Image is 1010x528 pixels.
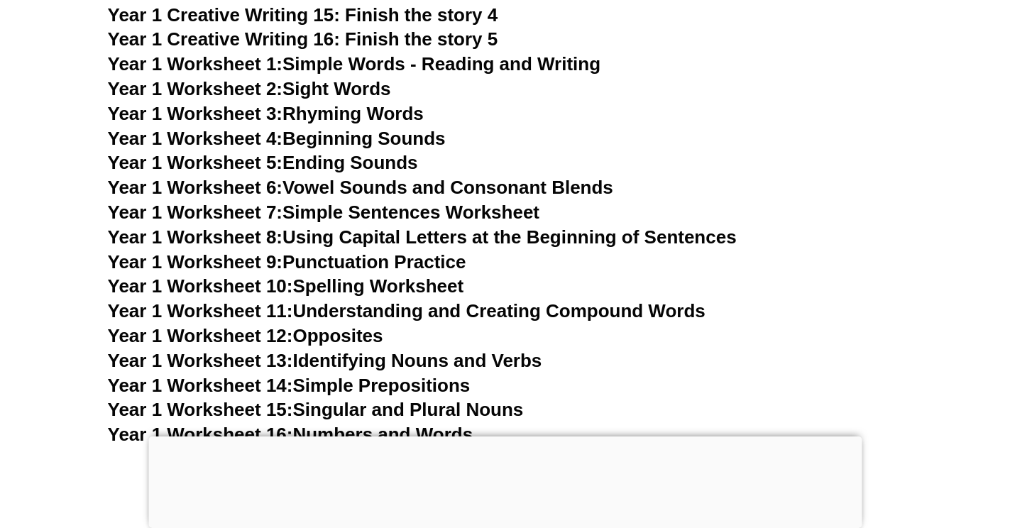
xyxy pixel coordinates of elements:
[108,300,706,321] a: Year 1 Worksheet 11:Understanding and Creating Compound Words
[108,103,424,124] a: Year 1 Worksheet 3:Rhyming Words
[108,399,524,420] a: Year 1 Worksheet 15:Singular and Plural Nouns
[108,424,473,445] a: Year 1 Worksheet 16:Numbers and Words
[108,375,471,396] a: Year 1 Worksheet 14:Simple Prepositions
[148,436,862,524] iframe: Advertisement
[108,251,283,273] span: Year 1 Worksheet 9:
[108,202,283,223] span: Year 1 Worksheet 7:
[774,368,1010,528] iframe: Chat Widget
[108,53,601,75] a: Year 1 Worksheet 1:Simple Words - Reading and Writing
[108,275,293,297] span: Year 1 Worksheet 10:
[108,226,283,248] span: Year 1 Worksheet 8:
[108,152,418,173] a: Year 1 Worksheet 5:Ending Sounds
[108,177,283,198] span: Year 1 Worksheet 6:
[108,78,283,99] span: Year 1 Worksheet 2:
[108,251,466,273] a: Year 1 Worksheet 9:Punctuation Practice
[108,300,293,321] span: Year 1 Worksheet 11:
[108,128,283,149] span: Year 1 Worksheet 4:
[108,53,283,75] span: Year 1 Worksheet 1:
[108,152,283,173] span: Year 1 Worksheet 5:
[108,350,293,371] span: Year 1 Worksheet 13:
[108,424,293,445] span: Year 1 Worksheet 16:
[108,375,293,396] span: Year 1 Worksheet 14:
[108,325,293,346] span: Year 1 Worksheet 12:
[108,28,498,50] a: Year 1 Creative Writing 16: Finish the story 5
[108,226,737,248] a: Year 1 Worksheet 8:Using Capital Letters at the Beginning of Sentences
[108,325,383,346] a: Year 1 Worksheet 12:Opposites
[108,128,446,149] a: Year 1 Worksheet 4:Beginning Sounds
[108,202,540,223] a: Year 1 Worksheet 7:Simple Sentences Worksheet
[108,103,283,124] span: Year 1 Worksheet 3:
[108,4,498,26] a: Year 1 Creative Writing 15: Finish the story 4
[108,78,391,99] a: Year 1 Worksheet 2:Sight Words
[108,177,613,198] a: Year 1 Worksheet 6:Vowel Sounds and Consonant Blends
[108,275,464,297] a: Year 1 Worksheet 10:Spelling Worksheet
[108,350,542,371] a: Year 1 Worksheet 13:Identifying Nouns and Verbs
[108,399,293,420] span: Year 1 Worksheet 15:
